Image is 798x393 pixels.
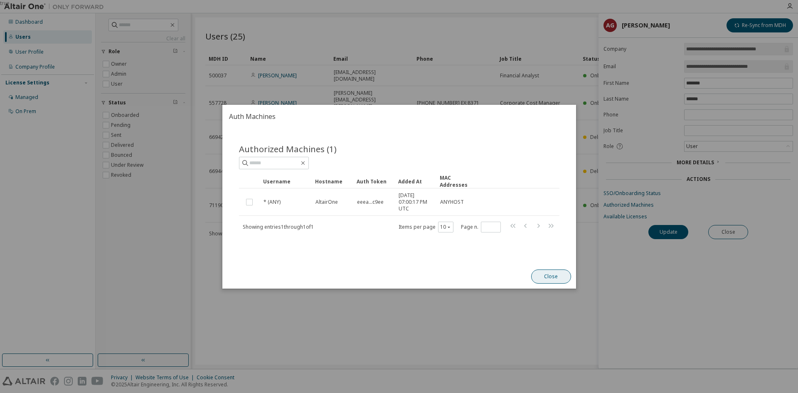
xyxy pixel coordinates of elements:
[398,192,432,212] span: [DATE] 07:00:17 PM UTC
[531,269,571,284] button: Close
[398,221,453,232] span: Items per page
[439,174,474,188] div: MAC Addresses
[357,199,383,205] span: eeea...c9ee
[222,105,576,128] h2: Auth Machines
[264,199,281,205] span: * (ANY)
[440,223,451,230] button: 10
[263,175,308,188] div: Username
[315,199,337,205] span: AltairOne
[356,175,391,188] div: Auth Token
[243,223,314,230] span: Showing entries 1 through 1 of 1
[461,221,500,232] span: Page n.
[440,199,463,205] span: ANYHOST
[398,175,433,188] div: Added At
[239,143,337,155] span: Authorized Machines (1)
[315,175,350,188] div: Hostname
